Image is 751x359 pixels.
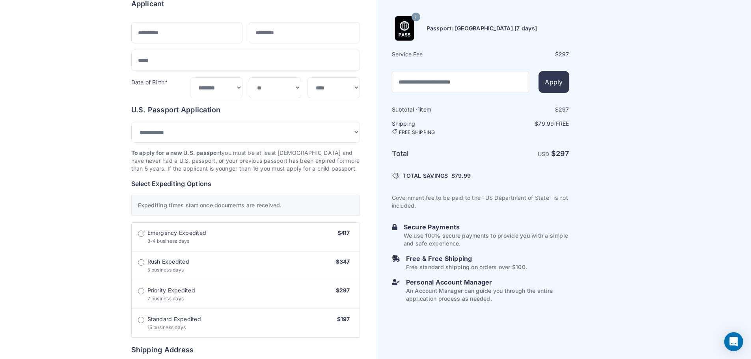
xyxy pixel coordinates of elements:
[392,16,417,41] img: Product Name
[556,149,569,158] span: 297
[392,106,480,113] h6: Subtotal · item
[147,324,186,330] span: 15 business days
[481,106,569,113] div: $
[724,332,743,351] div: Open Intercom Messenger
[147,286,195,294] span: Priority Expedited
[147,296,184,301] span: 7 business days
[392,148,480,159] h6: Total
[404,232,569,247] p: We use 100% secure payments to provide you with a simple and safe experience.
[455,172,471,179] span: 79.99
[451,172,471,180] span: $
[403,172,448,180] span: TOTAL SAVINGS
[538,120,554,127] span: 79.99
[131,79,168,86] label: Date of Birth*
[392,194,569,210] p: Government fee to be paid to the "US Department of State" is not included.
[539,71,569,93] button: Apply
[481,120,569,128] p: $
[481,50,569,58] div: $
[131,104,360,115] h6: U.S. Passport Application
[551,149,569,158] strong: $
[406,277,569,287] h6: Personal Account Manager
[392,50,480,58] h6: Service Fee
[147,315,201,323] span: Standard Expedited
[131,344,360,355] h6: Shipping Address
[556,120,569,127] span: Free
[406,287,569,303] p: An Account Manager can guide you through the entire application process as needed.
[336,258,350,265] span: $347
[131,149,360,173] p: you must be at least [DEMOGRAPHIC_DATA] and have never had a U.S. passport, or your previous pass...
[131,149,222,156] strong: To apply for a new U.S. passport
[399,129,435,136] span: FREE SHIPPING
[406,254,527,263] h6: Free & Free Shipping
[336,287,350,294] span: $297
[337,229,350,236] span: $417
[406,263,527,271] p: Free standard shipping on orders over $100.
[131,179,360,188] h6: Select Expediting Options
[559,106,569,113] span: 297
[392,120,480,136] h6: Shipping
[147,229,207,237] span: Emergency Expedited
[414,12,417,22] span: 7
[538,151,550,157] span: USD
[147,258,189,266] span: Rush Expedited
[404,222,569,232] h6: Secure Payments
[427,24,537,32] h6: Passport: [GEOGRAPHIC_DATA] [7 days]
[147,267,184,273] span: 5 business days
[131,195,360,216] div: Expediting times start once documents are received.
[417,106,420,113] span: 1
[337,316,350,322] span: $197
[147,238,190,244] span: 3-4 business days
[559,51,569,58] span: 297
